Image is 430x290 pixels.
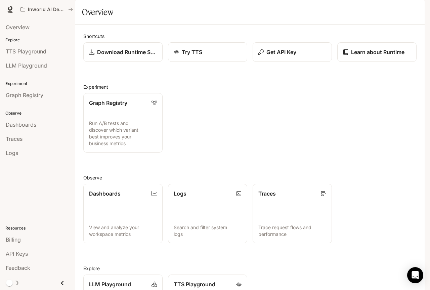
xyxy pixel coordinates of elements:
a: Learn about Runtime [337,42,417,62]
p: Logs [174,190,186,198]
p: Search and filter system logs [174,224,242,238]
p: Try TTS [182,48,202,56]
a: DashboardsView and analyze your workspace metrics [83,184,163,243]
a: Graph RegistryRun A/B tests and discover which variant best improves your business metrics [83,93,163,153]
h1: Overview [82,5,113,19]
p: Graph Registry [89,99,127,107]
p: LLM Playground [89,280,131,288]
a: Try TTS [168,42,247,62]
h2: Shortcuts [83,33,417,40]
button: All workspaces [17,3,76,16]
h2: Observe [83,174,417,181]
a: TracesTrace request flows and performance [253,184,332,243]
p: Get API Key [266,48,296,56]
p: View and analyze your workspace metrics [89,224,157,238]
h2: Experiment [83,83,417,90]
h2: Explore [83,265,417,272]
p: Learn about Runtime [351,48,404,56]
p: Dashboards [89,190,121,198]
a: LogsSearch and filter system logs [168,184,247,243]
p: TTS Playground [174,280,215,288]
a: Download Runtime SDK [83,42,163,62]
p: Run A/B tests and discover which variant best improves your business metrics [89,120,157,147]
div: Open Intercom Messenger [407,267,423,283]
p: Download Runtime SDK [97,48,157,56]
p: Traces [258,190,276,198]
p: Trace request flows and performance [258,224,326,238]
p: Inworld AI Demos [28,7,66,12]
button: Get API Key [253,42,332,62]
